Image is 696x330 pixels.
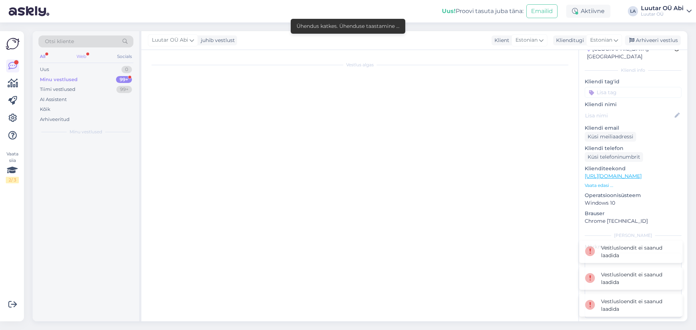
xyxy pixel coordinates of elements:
div: Küsi meiliaadressi [585,132,636,142]
div: Luutar OÜ [641,11,684,17]
div: AI Assistent [40,96,67,103]
p: Kliendi telefon [585,145,681,152]
input: Lisa tag [585,87,681,98]
div: Kõik [40,106,50,113]
div: Ühendus katkes. Ühenduse taastamine ... [297,22,399,30]
p: Kliendi nimi [585,101,681,108]
div: Vestlusloendit ei saanud laadida [601,271,677,286]
p: Brauser [585,210,681,217]
div: Luutar OÜ Abi [641,5,684,11]
div: Aktiivne [566,5,610,18]
div: All [38,52,47,61]
span: Estonian [590,36,612,44]
div: LA [628,6,638,16]
div: 99+ [116,76,132,83]
div: 2 / 3 [6,177,19,183]
div: juhib vestlust [198,37,235,44]
span: Luutar OÜ Abi [152,36,188,44]
div: Arhiveeri vestlus [625,35,681,45]
p: Vaata edasi ... [585,182,681,189]
a: [URL][DOMAIN_NAME] [585,173,642,179]
input: Lisa nimi [585,112,673,120]
div: Klienditugi [553,37,584,44]
span: Otsi kliente [45,38,74,45]
div: Arhiveeritud [40,116,70,123]
div: Vaata siia [6,151,19,183]
p: Operatsioonisüsteem [585,192,681,199]
div: Küsi telefoninumbrit [585,152,643,162]
a: Luutar OÜ AbiLuutar OÜ [641,5,692,17]
img: Askly Logo [6,37,20,51]
div: 0 [121,66,132,73]
div: Uus [40,66,49,73]
b: Uus! [442,8,456,14]
span: Minu vestlused [70,129,102,135]
div: Kliendi info [585,67,681,74]
p: Kliendi email [585,124,681,132]
p: Chrome [TECHNICAL_ID] [585,217,681,225]
p: Kliendi tag'id [585,78,681,85]
p: Klienditeekond [585,165,681,172]
div: 99+ [116,86,132,93]
div: [GEOGRAPHIC_DATA], [GEOGRAPHIC_DATA] [587,45,674,60]
div: Vestlusloendit ei saanud laadida [601,298,677,313]
div: Web [75,52,88,61]
div: Proovi tasuta juba täna: [442,7,523,16]
div: Vestlus algas [149,62,571,68]
div: Klient [492,37,509,44]
p: Windows 10 [585,199,681,207]
div: Socials [116,52,133,61]
span: Estonian [515,36,538,44]
div: Minu vestlused [40,76,78,83]
div: Vestlusloendit ei saanud laadida [601,244,677,259]
div: [PERSON_NAME] [585,232,681,239]
div: Tiimi vestlused [40,86,75,93]
button: Emailid [526,4,558,18]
